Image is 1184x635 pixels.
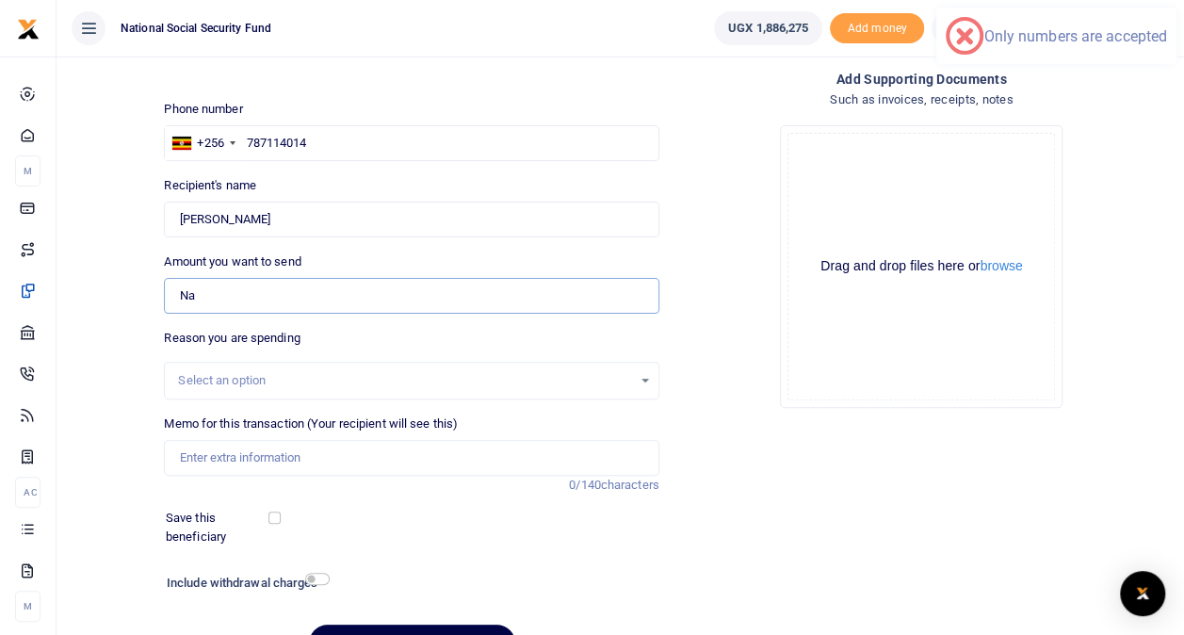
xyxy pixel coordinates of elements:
span: National Social Security Fund [113,20,279,37]
li: Toup your wallet [830,13,924,44]
button: browse [980,259,1022,272]
div: Drag and drop files here or [788,257,1054,275]
a: logo-small logo-large logo-large [17,21,40,35]
img: logo-small [17,18,40,41]
h4: Add supporting Documents [674,69,1169,90]
div: Uganda: +256 [165,126,240,160]
li: M [15,155,41,187]
label: Amount you want to send [164,252,300,271]
span: characters [601,478,659,492]
a: UGX 1,886,275 [714,11,822,45]
a: Add money [830,20,924,34]
input: UGX [164,278,658,314]
div: Only numbers are accepted [983,27,1167,45]
span: Add money [830,13,924,44]
span: UGX 1,886,275 [728,19,808,38]
div: Open Intercom Messenger [1120,571,1165,616]
input: Enter extra information [164,440,658,476]
label: Save this beneficiary [166,509,271,545]
h4: Such as invoices, receipts, notes [674,90,1169,110]
li: M [15,591,41,622]
label: Memo for this transaction (Your recipient will see this) [164,415,458,433]
li: Ac [15,477,41,508]
label: Reason you are spending [164,329,300,348]
div: Select an option [178,371,631,390]
div: +256 [197,134,223,153]
div: File Uploader [780,125,1062,408]
input: Enter phone number [164,125,658,161]
span: 0/140 [569,478,601,492]
label: Phone number [164,100,242,119]
label: Recipient's name [164,176,256,195]
input: Loading name... [164,202,658,237]
h6: Include withdrawal charges [167,576,321,591]
li: Wallet ballance [706,11,830,45]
